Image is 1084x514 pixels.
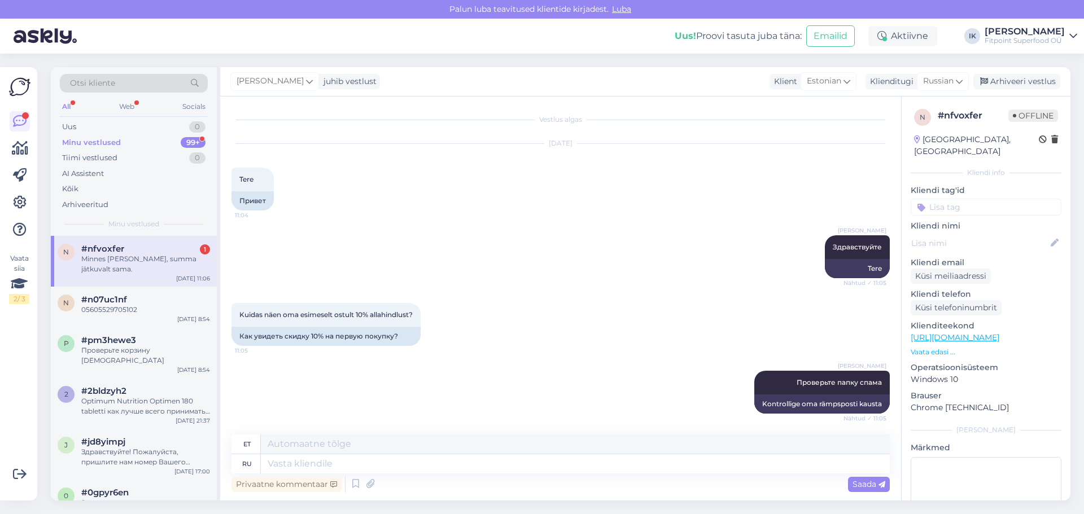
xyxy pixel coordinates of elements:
[235,346,277,355] span: 11:05
[176,416,210,425] div: [DATE] 21:37
[81,305,210,315] div: 05605529705102
[62,199,108,210] div: Arhiveeritud
[64,390,68,398] span: 2
[242,454,252,473] div: ru
[911,257,1061,269] p: Kliendi email
[833,243,882,251] span: Здравствуйте
[81,447,210,467] div: Здравствуйте! Пожалуйста, пришлите нам номер Вашего заказа, чтобы мы могли его проверить. Если Вы...
[235,211,277,219] span: 11:04
[108,219,159,229] span: Minu vestlused
[920,113,925,121] span: n
[609,4,635,14] span: Luba
[911,374,1061,385] p: Windows 10
[81,487,129,498] span: #0gpyr6en
[923,75,954,87] span: Russian
[754,394,890,414] div: Kontrollige oma rämpsposti kausta
[239,175,253,183] span: Tere
[843,414,886,423] span: Nähtud ✓ 11:05
[200,244,210,254] div: 1
[938,109,1008,122] div: # nfvoxfer
[806,25,855,47] button: Emailid
[70,77,115,89] span: Otsi kliente
[911,442,1061,454] p: Märkmed
[231,191,274,210] div: Привет
[797,378,882,386] span: Проверьте папку спама
[189,152,206,164] div: 0
[60,99,73,114] div: All
[177,315,210,323] div: [DATE] 8:54
[9,294,29,304] div: 2 / 3
[231,115,890,125] div: Vestlus algas
[825,259,890,278] div: Tere
[176,274,210,283] div: [DATE] 11:06
[911,425,1061,435] div: [PERSON_NAME]
[81,396,210,416] div: Optimum Nutrition Optimen 180 tabletti как лучше всего принимать данный комплекс витаминов ?
[911,288,1061,300] p: Kliendi telefon
[843,279,886,287] span: Nähtud ✓ 11:05
[911,390,1061,402] p: Brauser
[911,184,1061,196] p: Kliendi tag'id
[868,26,937,46] div: Aktiivne
[675,30,696,41] b: Uus!
[911,402,1061,414] p: Chrome [TECHNICAL_ID]
[1008,109,1058,122] span: Offline
[911,168,1061,178] div: Kliendi info
[770,76,797,87] div: Klient
[64,491,68,500] span: 0
[62,168,104,179] div: AI Assistent
[319,76,377,87] div: juhib vestlust
[63,248,69,256] span: n
[237,75,304,87] span: [PERSON_NAME]
[973,74,1060,89] div: Arhiveeri vestlus
[243,434,251,454] div: et
[985,27,1077,45] a: [PERSON_NAME]Fitpoint Superfood OÜ
[231,327,421,346] div: Как увидеть скидку 10% на первую покупку?
[81,498,210,508] div: Это стандартное упоминание
[911,269,991,284] div: Küsi meiliaadressi
[81,335,136,345] span: #pm3hewe3
[838,226,886,235] span: [PERSON_NAME]
[911,220,1061,232] p: Kliendi nimi
[985,27,1065,36] div: [PERSON_NAME]
[62,183,78,195] div: Kõik
[231,138,890,148] div: [DATE]
[180,99,208,114] div: Socials
[81,437,125,447] span: #jd8yimpj
[9,253,29,304] div: Vaata siia
[64,441,68,449] span: j
[853,479,885,489] span: Saada
[911,300,1002,315] div: Küsi telefoninumbrit
[911,237,1048,249] input: Lisa nimi
[911,347,1061,357] p: Vaata edasi ...
[189,121,206,133] div: 0
[81,244,124,254] span: #nfvoxfer
[675,29,802,43] div: Proovi tasuta juba täna:
[807,75,841,87] span: Estonian
[62,152,117,164] div: Tiimi vestlused
[964,28,980,44] div: IK
[81,386,126,396] span: #2bldzyh2
[81,345,210,366] div: Проверьте корзину [DEMOGRAPHIC_DATA]
[914,134,1039,157] div: [GEOGRAPHIC_DATA], [GEOGRAPHIC_DATA]
[174,467,210,476] div: [DATE] 17:00
[866,76,913,87] div: Klienditugi
[911,332,999,342] a: [URL][DOMAIN_NAME]
[911,362,1061,374] p: Operatsioonisüsteem
[9,76,30,98] img: Askly Logo
[62,137,121,148] div: Minu vestlused
[239,310,413,319] span: Kuidas näen oma esimeselt ostult 10% allahindlust?
[64,339,69,348] span: p
[81,254,210,274] div: Minnes [PERSON_NAME], summa jätkuvalt sama.
[177,366,210,374] div: [DATE] 8:54
[985,36,1065,45] div: Fitpoint Superfood OÜ
[911,199,1061,216] input: Lisa tag
[181,137,206,148] div: 99+
[838,362,886,370] span: [PERSON_NAME]
[117,99,137,114] div: Web
[81,295,127,305] span: #n07uc1nf
[911,320,1061,332] p: Klienditeekond
[63,298,69,307] span: n
[62,121,76,133] div: Uus
[231,477,342,492] div: Privaatne kommentaar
